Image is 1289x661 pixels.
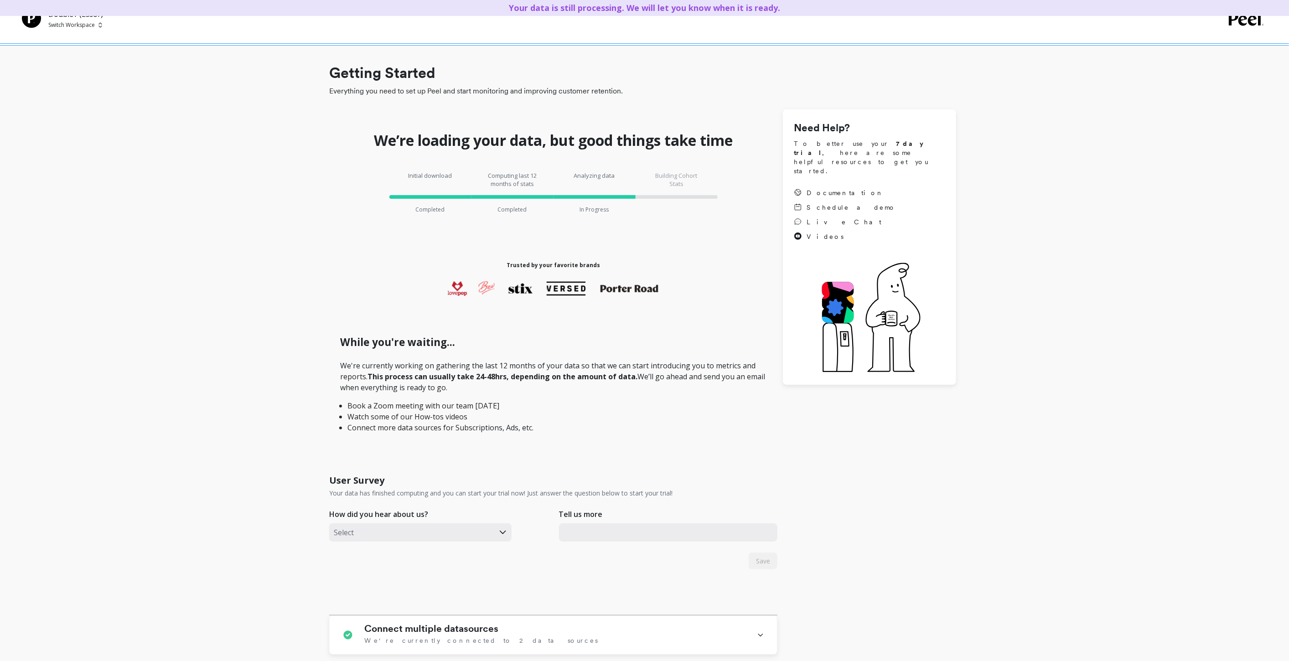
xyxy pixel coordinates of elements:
[48,21,95,29] p: Switch Workspace
[374,131,733,150] h1: We’re loading your data, but good things take time
[329,474,384,487] h1: User Survey
[403,171,458,188] p: Initial download
[794,203,896,212] a: Schedule a demo
[807,232,844,241] span: Videos
[368,372,637,382] strong: This process can usually take 24-48hrs, depending on the amount of data.
[329,489,673,498] p: Your data has finished computing and you can start your trial now! Just answer the question below...
[498,206,527,213] p: Completed
[364,623,498,634] h1: Connect multiple datasources
[98,21,102,29] img: picker
[340,335,766,350] h1: While you're waiting...
[347,422,759,433] li: Connect more data sources for Subscriptions, Ads, etc.
[347,400,759,411] li: Book a Zoom meeting with our team [DATE]
[807,203,896,212] span: Schedule a demo
[807,217,881,227] span: Live Chat
[329,509,428,520] p: How did you hear about us?
[340,360,766,433] p: We're currently working on gathering the last 12 months of your data so that we can start introdu...
[794,120,945,136] h1: Need Help?
[416,206,445,213] p: Completed
[485,171,540,188] p: Computing last 12 months of stats
[580,206,609,213] p: In Progress
[794,232,896,241] a: Videos
[329,86,956,97] span: Everything you need to set up Peel and start monitoring and improving customer retention.
[22,9,41,28] img: Team Profile
[329,62,956,84] h1: Getting Started
[559,509,603,520] p: Tell us more
[794,139,945,176] span: To better use your , here are some helpful resources to get you started.
[567,171,622,188] p: Analyzing data
[347,411,759,422] li: Watch some of our How-tos videos
[507,262,600,269] h1: Trusted by your favorite brands
[649,171,704,188] p: Building Cohort Stats
[807,188,884,197] span: Documentation
[509,2,780,13] a: Your data is still processing. We will let you know when it is ready.
[364,636,598,645] span: We're currently connected to 2 data sources
[794,188,896,197] a: Documentation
